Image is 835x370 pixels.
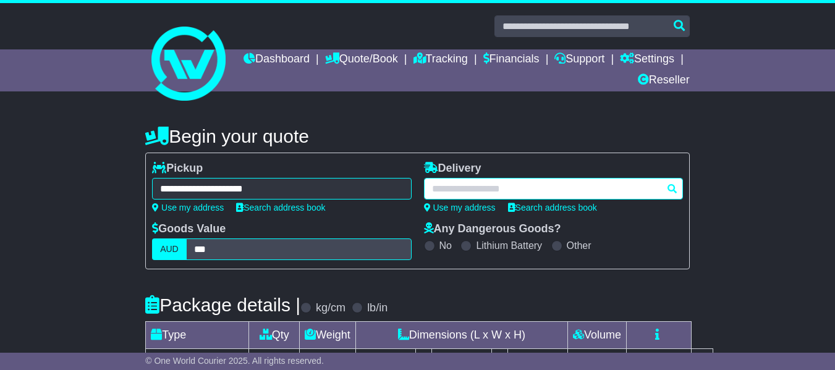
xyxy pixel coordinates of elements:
label: Any Dangerous Goods? [424,222,561,236]
td: Weight [300,322,356,349]
typeahead: Please provide city [424,178,683,200]
label: Goods Value [152,222,226,236]
a: Use my address [152,203,224,212]
label: No [439,240,452,251]
h4: Begin your quote [145,126,690,146]
label: kg/cm [316,301,345,315]
td: Volume [567,322,626,349]
a: Settings [620,49,674,70]
td: Qty [249,322,300,349]
label: Delivery [424,162,481,175]
label: Other [567,240,591,251]
a: Search address book [236,203,325,212]
a: Tracking [413,49,468,70]
a: Dashboard [244,49,310,70]
label: Pickup [152,162,203,175]
h4: Package details | [145,295,300,315]
label: AUD [152,238,187,260]
span: © One World Courier 2025. All rights reserved. [145,356,324,366]
label: lb/in [367,301,388,315]
a: Use my address [424,203,496,212]
a: Support [554,49,604,70]
a: Financials [483,49,540,70]
label: Lithium Battery [476,240,542,251]
a: Quote/Book [325,49,398,70]
td: Type [146,322,249,349]
td: Dimensions (L x W x H) [355,322,567,349]
a: Search address book [508,203,597,212]
a: Reseller [638,70,690,91]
